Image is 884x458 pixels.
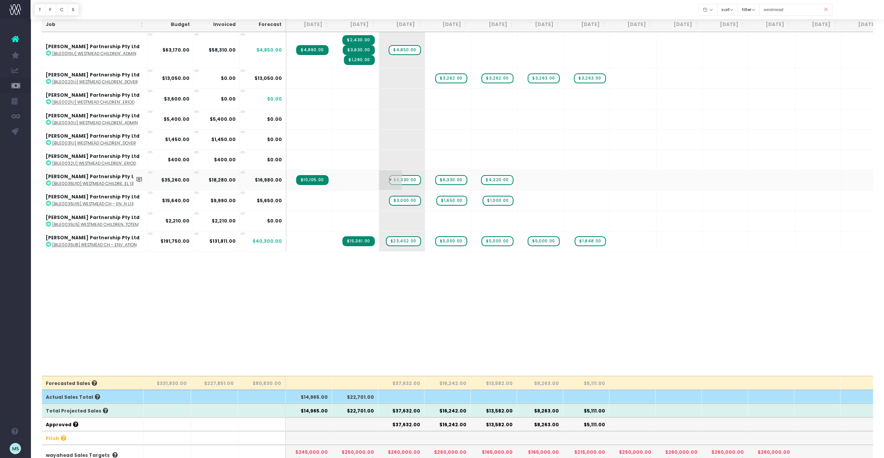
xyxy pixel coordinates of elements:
[256,47,282,54] span: $4,850.00
[164,96,189,102] strong: $3,600.00
[471,417,517,431] th: $13,582.00
[342,236,375,246] span: Streamtime Invoice: INV-1355 – Westmead CH - Enviro Graphics Variation
[210,197,236,204] strong: $9,990.00
[517,17,563,32] th: Jan 26: activate to sort column ascending
[563,17,610,32] th: Feb 26: activate to sort column ascending
[52,161,136,166] abbr: [BILE0032U] Westmead Children's Hospital 09 Forecourt: Post Completion Warranty Period
[147,17,194,32] th: Budget
[253,238,282,245] span: $40,300.00
[144,376,191,390] th: $331,930.00
[758,449,790,456] span: $260,000.00
[332,17,379,32] th: Sep 25: activate to sort column ascending
[517,403,563,417] th: $8,263.00
[34,4,79,16] div: Vertical button group
[296,45,328,55] span: Streamtime Invoice: INV-1332 – Westmead Children's Hopsital 07: Construction Admin
[210,116,236,122] strong: $5,400.00
[240,17,286,32] th: Forecast
[221,96,236,102] strong: $0.00
[344,55,374,65] span: Streamtime Invoice: INV-1354 – Westmead Children's Hopsital 07 PSB: Construction Admin
[481,175,513,185] span: wayahead Sales Forecast Item
[482,449,513,456] span: $165,000.00
[528,449,559,456] span: $165,000.00
[656,17,702,32] th: Apr 26: activate to sort column ascending
[435,175,467,185] span: wayahead Sales Forecast Item
[238,376,286,390] th: $80,830.00
[42,88,147,109] td: :
[424,376,471,390] th: $16,242.00
[471,403,517,417] th: $13,582.00
[574,449,605,456] span: $215,000.00
[211,136,236,143] strong: $1,450.00
[52,181,134,187] abbr: [BILE0035U10] Westmead Children's Hospital - Level 13
[286,390,332,403] th: $14,965.00
[424,417,471,431] th: $16,242.00
[209,238,236,244] strong: $131,811.00
[52,242,137,248] abbr: [BILE0035U8] Westmead CH - Enviro Graphics Variation
[386,236,421,246] span: wayahead Sales Forecast Item
[619,449,651,456] span: $250,000.00
[378,417,424,431] th: $37,632.00
[10,443,21,454] img: images/default_profile_image.png
[711,449,744,456] span: $260,000.00
[574,73,606,83] span: wayahead Sales Forecast Item
[434,449,466,456] span: $260,000.00
[46,380,97,387] span: Forecasted Sales
[342,35,374,45] span: Streamtime Invoice: INV-1352 – Westmead Children's Hopsital 07: Construction Admin
[563,376,609,390] th: $5,111.00
[471,17,517,32] th: Dec 25: activate to sort column ascending
[389,45,421,55] span: wayahead Sales Forecast Item
[52,201,134,207] abbr: [BILE0035U16] Westmead CH - Enviro Graphics Variation L13
[46,43,139,50] strong: [PERSON_NAME] Partnership Pty Ltd
[34,4,45,16] button: T
[702,17,748,32] th: May 26: activate to sort column ascending
[378,376,424,390] th: $37,632.00
[254,75,282,82] span: $13,050.00
[42,431,144,445] th: Pitch
[162,197,189,204] strong: $15,640.00
[162,75,189,81] strong: $13,050.00
[388,449,420,456] span: $260,000.00
[160,238,189,244] strong: $191,750.00
[759,4,832,16] input: Search...
[212,218,236,224] strong: $2,210.00
[52,120,138,126] abbr: [BILE0030U] Westmead Children's Hospital 07 Forecourt: Construction Admin
[221,75,236,81] strong: $0.00
[389,196,421,206] span: wayahead Sales Forecast Item
[46,153,139,159] strong: [PERSON_NAME] Partnership Pty Ltd
[52,99,134,105] abbr: [BILE0021U] Westmead Children's Hospital 09 PSB: Post Completion Warranty Period
[267,156,282,163] span: $0.00
[165,218,189,224] strong: $2,210.00
[379,170,402,190] span: +
[42,417,144,431] th: Approved
[42,109,147,129] td: :
[45,4,56,16] button: F
[67,4,79,16] button: S
[42,68,147,88] td: :
[436,196,467,206] span: wayahead Sales Forecast Item
[332,403,378,417] th: $22,701.00
[286,403,332,417] th: $14,965.00
[267,218,282,224] span: $0.00
[162,47,189,53] strong: $63,170.00
[52,222,139,227] abbr: [BILE0035U5] Westmead Children's Forecourt - MSCP additional Totem
[46,214,139,221] strong: [PERSON_NAME] Partnership Pty Ltd
[389,175,421,185] span: wayahead Sales Forecast Item
[424,403,471,417] th: $16,242.00
[52,140,136,146] abbr: [BILE0031U] Westmead Children's Hospital 08 Forecourt: Commissioning & Handover
[517,417,563,431] th: $8,263.00
[342,449,374,456] span: $250,000.00
[378,403,424,417] th: $37,632.00
[56,4,68,16] button: C
[42,190,147,210] td: :
[164,116,189,122] strong: $5,400.00
[42,32,147,68] td: :
[165,136,189,143] strong: $1,450.00
[42,390,144,403] th: Actual Sales Total
[267,96,282,102] span: $0.00
[46,193,139,200] strong: [PERSON_NAME] Partnership Pty Ltd
[267,116,282,123] span: $0.00
[255,177,282,184] span: $16,980.00
[286,17,332,32] th: Aug 25: activate to sort column ascending
[191,376,238,390] th: $227,851.00
[42,170,147,190] td: :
